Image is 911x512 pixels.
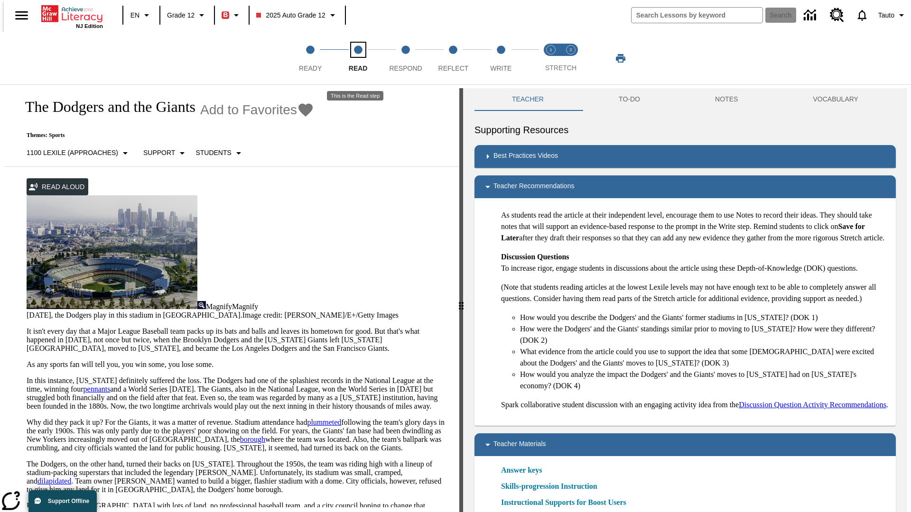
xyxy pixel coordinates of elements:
span: Read [349,64,368,72]
span: 2025 Auto Grade 12 [256,10,325,20]
a: Data Center [798,2,824,28]
button: VOCABULARY [775,88,896,111]
button: Select Student [192,145,248,162]
div: activity [463,88,907,512]
text: 2 [569,47,572,52]
span: Respond [389,64,422,72]
p: Why did they pack it up? For the Giants, it was a matter of revenue. Stadium attendance had follo... [27,418,448,452]
img: Magnify [197,301,206,309]
div: Instructional Panel Tabs [474,88,896,111]
span: Ready [299,64,322,72]
p: Best Practices Videos [493,151,558,162]
p: Teacher Materials [493,439,546,450]
button: Stretch Read step 1 of 2 [537,32,565,84]
button: Grade: Grade 12, Select a grade [163,7,211,24]
button: Open side menu [8,1,36,29]
a: Skills-progression Instruction, Will open in new browser window or tab [501,481,597,492]
a: Discussion Question Activity Recommendations [739,401,886,409]
button: Print [605,50,636,67]
span: Magnify [206,302,232,311]
a: Instructional Supports for Boost Users, Will open in new browser window or tab [501,497,626,508]
span: EN [130,10,139,20]
button: Class: 2025 Auto Grade 12, Select your class [252,7,342,24]
p: Support [143,148,175,158]
button: Teacher [474,88,581,111]
button: Ready step 1 of 5 [283,32,338,84]
a: dilapidated [37,477,71,485]
p: To increase rigor, engage students in discussions about the article using these Depth-of-Knowledg... [501,251,888,274]
span: Write [490,64,511,72]
button: Profile/Settings [874,7,911,24]
strong: Save for Later [501,222,865,242]
button: Support Offline [28,490,97,512]
a: Notifications [850,3,874,27]
a: borough [240,435,265,443]
p: As any sports fan will tell you, you win some, you lose some. [27,360,448,369]
button: Stretch Respond step 2 of 2 [557,32,585,84]
div: Home [41,3,103,29]
div: Press Enter or Spacebar and then press right and left arrow keys to move the slider [459,88,463,512]
p: The Dodgers, on the other hand, turned their backs on [US_STATE]. Throughout the 1950s, the team ... [27,460,448,494]
strong: Discussion Questions [501,253,569,261]
button: Scaffolds, Support [139,145,192,162]
p: In this instance, [US_STATE] definitely suffered the loss. The Dodgers had one of the splashiest ... [27,376,448,411]
p: It isn't every day that a Major League Baseball team packs up its bats and balls and leaves its h... [27,327,448,353]
p: Students [195,148,231,158]
span: Add to Favorites [200,102,297,118]
button: Language: EN, Select a language [126,7,157,24]
button: TO-DO [581,88,678,111]
p: Themes: Sports [15,132,314,139]
button: Boost Class color is red. Change class color [218,7,246,24]
li: How would you describe the Dodgers' and the Giants' former stadiums in [US_STATE]? (DOK 1) [520,312,888,323]
p: Spark collaborative student discussion with an engaging activity idea from the . [501,399,888,411]
span: STRETCH [545,64,576,72]
button: Add to Favorites - The Dodgers and the Giants [200,101,314,118]
button: Read step 2 of 5 [330,32,385,84]
a: pennants [84,385,111,393]
button: Read Aloud [27,178,88,196]
span: Image credit: [PERSON_NAME]/E+/Getty Images [242,311,399,319]
div: Teacher Materials [474,433,896,456]
div: reading [4,88,459,507]
button: NOTES [678,88,775,111]
p: Teacher Recommendations [493,181,574,192]
li: What evidence from the article could you use to support the idea that some [DEMOGRAPHIC_DATA] wer... [520,346,888,369]
li: How were the Dodgers' and the Giants' standings similar prior to moving to [US_STATE]? How were t... [520,323,888,346]
a: Resource Center, Will open in new tab [824,2,850,28]
button: Reflect step 4 of 5 [426,32,481,84]
div: Teacher Recommendations [474,175,896,198]
a: Answer keys, Will open in new browser window or tab [501,465,542,476]
li: How would you analyze the impact the Dodgers' and the Giants' moves to [US_STATE] had on [US_STAT... [520,369,888,392]
div: Best Practices Videos [474,145,896,168]
button: Select Lexile, 1100 Lexile (Approaches) [23,145,135,162]
p: 1100 Lexile (Approaches) [27,148,118,158]
span: Tauto [878,10,894,20]
span: [DATE], the Dodgers play in this stadium in [GEOGRAPHIC_DATA]. [27,311,242,319]
button: Respond step 3 of 5 [378,32,433,84]
span: Grade 12 [167,10,195,20]
a: plummeted [307,418,341,426]
button: Write step 5 of 5 [474,32,529,84]
p: As students read the article at their independent level, encourage them to use Notes to record th... [501,210,888,244]
span: B [223,9,228,21]
text: 1 [549,47,552,52]
div: This is the Read step [327,91,383,101]
p: (Note that students reading articles at the lowest Lexile levels may not have enough text to be a... [501,282,888,304]
span: NJ Edition [76,23,103,29]
h1: The Dodgers and the Giants [15,98,195,116]
span: Magnify [232,302,258,311]
input: search field [632,8,762,23]
span: Support Offline [48,498,89,504]
h6: Supporting Resources [474,122,896,137]
span: Reflect [438,64,469,72]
